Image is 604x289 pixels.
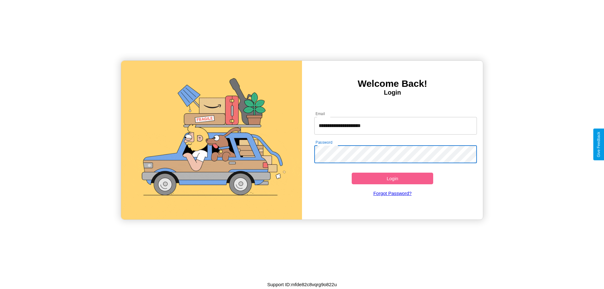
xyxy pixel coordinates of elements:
[302,78,483,89] h3: Welcome Back!
[311,184,474,202] a: Forgot Password?
[121,61,302,220] img: gif
[352,173,433,184] button: Login
[267,280,337,289] p: Support ID: mfde82c8vqrg9o822u
[316,111,325,116] label: Email
[316,140,332,145] label: Password
[596,132,601,157] div: Give Feedback
[302,89,483,96] h4: Login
